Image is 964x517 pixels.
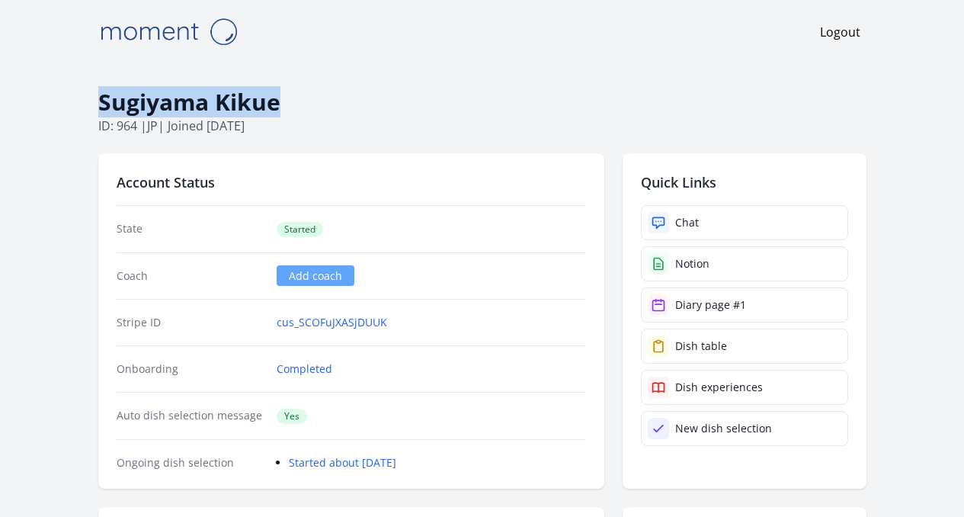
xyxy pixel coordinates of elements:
[117,268,265,284] dt: Coach
[675,256,709,271] div: Notion
[641,287,848,323] a: Diary page #1
[641,172,848,193] h2: Quick Links
[641,246,848,281] a: Notion
[675,380,763,395] div: Dish experiences
[117,221,265,237] dt: State
[98,117,866,135] p: ID: 964 | | Joined [DATE]
[277,361,332,377] a: Completed
[117,315,265,330] dt: Stripe ID
[820,23,860,41] a: Logout
[641,329,848,364] a: Dish table
[277,315,387,330] a: cus_SCOFuJXASjDUUK
[289,455,396,470] a: Started about [DATE]
[117,361,265,377] dt: Onboarding
[277,222,323,237] span: Started
[641,411,848,446] a: New dish selection
[675,339,727,354] div: Dish table
[92,12,245,51] img: Moment
[641,370,848,405] a: Dish experiences
[675,215,699,230] div: Chat
[277,265,354,286] a: Add coach
[675,421,772,436] div: New dish selection
[117,172,586,193] h2: Account Status
[117,455,265,470] dt: Ongoing dish selection
[641,205,848,240] a: Chat
[98,88,866,117] h1: Sugiyama Kikue
[277,409,307,424] span: Yes
[675,297,746,313] div: Diary page #1
[117,408,265,424] dt: Auto dish selection message
[147,117,158,134] span: jp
